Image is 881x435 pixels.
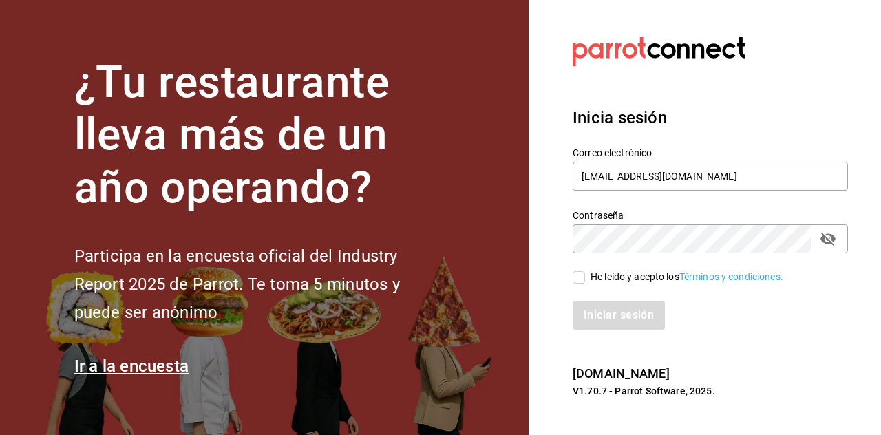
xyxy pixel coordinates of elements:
div: He leído y acepto los [591,270,783,284]
h3: Inicia sesión [573,105,848,130]
input: Ingresa tu correo electrónico [573,162,848,191]
button: passwordField [816,227,840,251]
h1: ¿Tu restaurante lleva más de un año operando? [74,56,446,215]
label: Correo electrónico [573,147,848,157]
p: V1.70.7 - Parrot Software, 2025. [573,384,848,398]
h2: Participa en la encuesta oficial del Industry Report 2025 de Parrot. Te toma 5 minutos y puede se... [74,242,446,326]
a: [DOMAIN_NAME] [573,366,670,381]
a: Términos y condiciones. [679,271,783,282]
label: Contraseña [573,210,848,220]
a: Ir a la encuesta [74,357,189,376]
